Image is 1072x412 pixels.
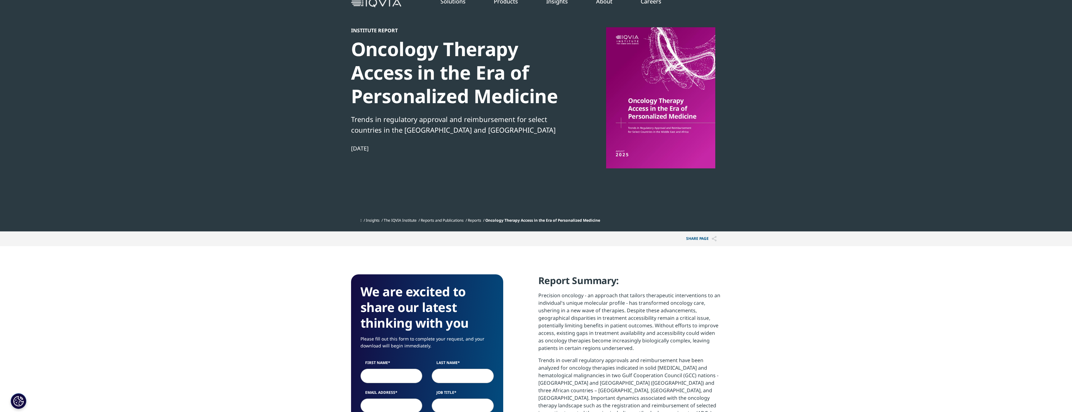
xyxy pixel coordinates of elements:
[351,114,566,135] div: Trends in regulatory approval and reimbursement for select countries in the [GEOGRAPHIC_DATA] and...
[421,218,464,223] a: Reports and Publications
[351,145,566,152] div: [DATE]
[360,360,423,369] label: First Name
[384,218,417,223] a: The IQVIA Institute
[468,218,481,223] a: Reports
[538,274,721,292] h4: Report Summary:
[681,231,721,246] button: Share PAGEShare PAGE
[360,390,423,399] label: Email Address
[485,218,600,223] span: Oncology Therapy Access in the Era of Personalized Medicine
[11,393,26,409] button: Cookies Settings
[360,284,494,331] h3: We are excited to share our latest thinking with you
[360,335,494,354] p: Please fill out this form to complete your request, and your download will begin immediately.
[432,360,494,369] label: Last Name
[432,390,494,399] label: Job Title
[712,236,717,241] img: Share PAGE
[351,27,566,34] div: Institute Report
[351,37,566,108] div: Oncology Therapy Access in the Era of Personalized Medicine
[366,218,380,223] a: Insights
[538,292,721,357] p: Precision oncology - an approach that tailors therapeutic interventions to an individual's unique...
[681,231,721,246] p: Share PAGE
